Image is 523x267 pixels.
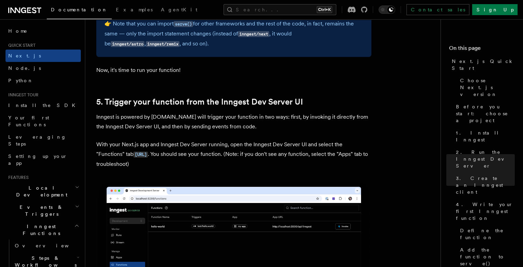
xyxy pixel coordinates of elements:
[6,99,81,111] a: Install the SDK
[116,7,153,12] span: Examples
[174,20,193,27] a: serve()
[8,65,41,71] span: Node.js
[453,198,515,224] a: 4. Write your first Inngest function
[6,111,81,131] a: Your first Functions
[96,97,303,107] a: 5. Trigger your function from the Inngest Dev Server UI
[161,7,197,12] span: AgentKit
[6,92,39,98] span: Inngest tour
[6,175,29,180] span: Features
[6,43,35,48] span: Quick start
[457,224,515,244] a: Define the function
[133,152,148,158] code: [URL]
[8,153,67,166] span: Setting up your app
[456,175,515,195] span: 3. Create an Inngest client
[47,2,112,19] a: Documentation
[111,41,144,47] code: inngest/astro
[238,31,269,37] code: inngest/next
[112,2,157,19] a: Examples
[449,44,515,55] h4: On this page
[6,150,81,169] a: Setting up your app
[224,4,336,15] button: Search...Ctrl+K
[8,78,33,83] span: Python
[6,25,81,37] a: Home
[174,21,193,27] code: serve()
[12,239,81,252] a: Overview
[15,243,86,248] span: Overview
[96,112,371,131] p: Inngest is powered by [DOMAIN_NAME] will trigger your function in two ways: first, by invoking it...
[457,74,515,100] a: Choose Next.js version
[453,172,515,198] a: 3. Create an Inngest client
[460,227,515,241] span: Define the function
[6,201,81,220] button: Events & Triggers
[8,28,28,34] span: Home
[6,220,81,239] button: Inngest Functions
[456,201,515,222] span: 4. Write your first Inngest function
[453,100,515,127] a: Before you start: choose a project
[6,50,81,62] a: Next.js
[6,182,81,201] button: Local Development
[460,77,515,98] span: Choose Next.js version
[6,204,75,217] span: Events & Triggers
[96,140,371,169] p: With your Next.js app and Inngest Dev Server running, open the Inngest Dev Server UI and select t...
[456,129,515,143] span: 1. Install Inngest
[317,6,332,13] kbd: Ctrl+K
[460,246,515,267] span: Add the function to serve()
[51,7,108,12] span: Documentation
[406,4,469,15] a: Contact sales
[8,53,41,58] span: Next.js
[6,223,74,237] span: Inngest Functions
[453,127,515,146] a: 1. Install Inngest
[157,2,201,19] a: AgentKit
[456,149,515,169] span: 2. Run the Inngest Dev Server
[453,146,515,172] a: 2. Run the Inngest Dev Server
[6,74,81,87] a: Python
[133,151,148,157] a: [URL]
[96,65,371,75] p: Now, it's time to run your function!
[452,58,515,72] span: Next.js Quick Start
[105,19,363,49] p: 👉 Note that you can import for other frameworks and the rest of the code, in fact, remains the sa...
[6,62,81,74] a: Node.js
[472,4,517,15] a: Sign Up
[8,134,66,147] span: Leveraging Steps
[449,55,515,74] a: Next.js Quick Start
[379,6,395,14] button: Toggle dark mode
[456,103,515,124] span: Before you start: choose a project
[8,115,49,127] span: Your first Functions
[146,41,179,47] code: inngest/remix
[8,103,79,108] span: Install the SDK
[6,131,81,150] a: Leveraging Steps
[6,184,75,198] span: Local Development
